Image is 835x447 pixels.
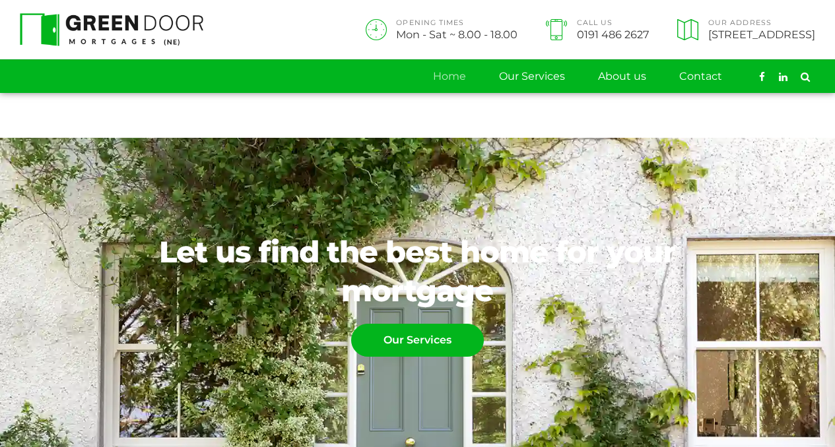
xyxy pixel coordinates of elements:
[708,20,815,27] span: Our Address
[673,19,815,40] a: Our Address[STREET_ADDRESS]
[541,19,649,40] a: Call Us0191 486 2627
[679,60,722,93] a: Contact
[152,233,683,310] span: Let us find the best home for your mortgage
[577,29,650,40] span: 0191 486 2627
[351,324,484,357] a: Our Services
[598,60,646,93] a: About us
[499,60,565,93] a: Our Services
[396,29,518,40] span: Mon - Sat ~ 8.00 - 18.00
[708,29,815,40] span: [STREET_ADDRESS]
[577,20,650,27] span: Call Us
[433,60,466,93] a: Home
[396,20,518,27] span: OPENING TIMES
[20,13,203,46] img: Green Door Mortgages North East
[352,324,483,356] span: Our Services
